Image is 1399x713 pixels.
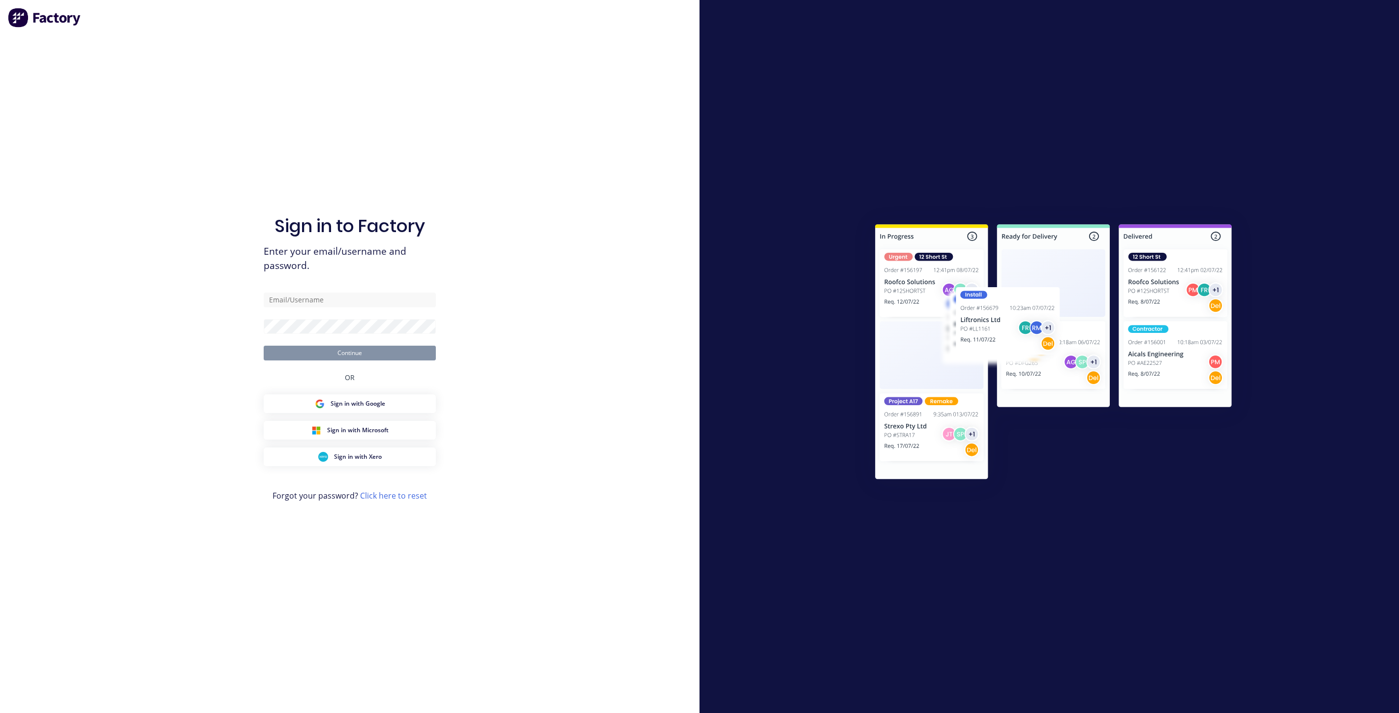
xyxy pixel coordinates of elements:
[264,244,436,273] span: Enter your email/username and password.
[264,394,436,413] button: Google Sign inSign in with Google
[853,205,1253,503] img: Sign in
[264,447,436,466] button: Xero Sign inSign in with Xero
[318,452,328,462] img: Xero Sign in
[345,360,355,394] div: OR
[360,490,427,501] a: Click here to reset
[8,8,82,28] img: Factory
[264,293,436,307] input: Email/Username
[311,425,321,435] img: Microsoft Sign in
[264,346,436,360] button: Continue
[274,215,425,237] h1: Sign in to Factory
[264,421,436,440] button: Microsoft Sign inSign in with Microsoft
[331,399,385,408] span: Sign in with Google
[273,490,427,502] span: Forgot your password?
[327,426,389,435] span: Sign in with Microsoft
[334,452,382,461] span: Sign in with Xero
[315,399,325,409] img: Google Sign in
